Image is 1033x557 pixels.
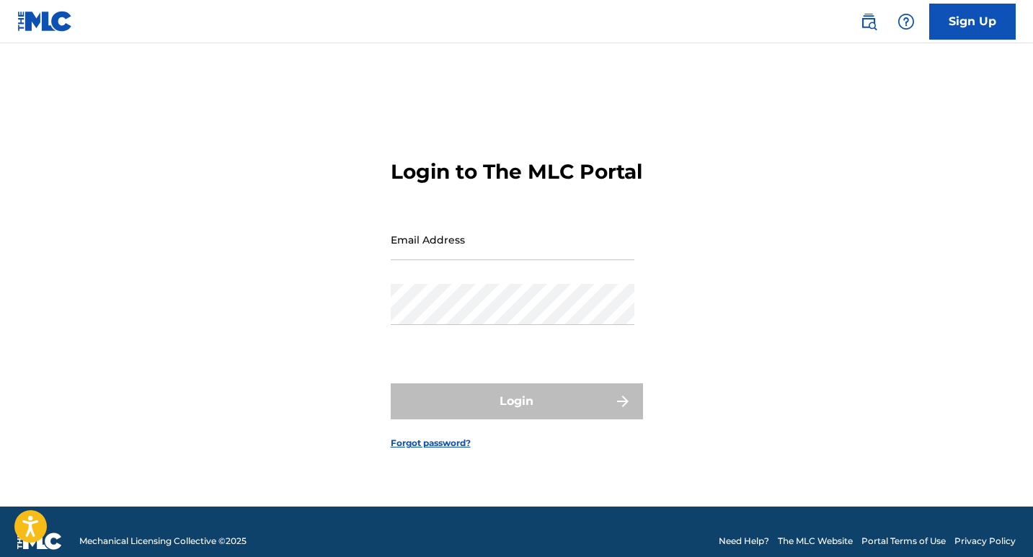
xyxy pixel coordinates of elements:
img: search [860,13,877,30]
a: Public Search [854,7,883,36]
div: Help [892,7,921,36]
a: The MLC Website [778,535,853,548]
a: Privacy Policy [954,535,1016,548]
img: logo [17,533,62,550]
img: help [897,13,915,30]
h3: Login to The MLC Portal [391,159,642,184]
span: Mechanical Licensing Collective © 2025 [79,535,247,548]
img: MLC Logo [17,11,73,32]
a: Forgot password? [391,437,471,450]
a: Portal Terms of Use [861,535,946,548]
a: Need Help? [719,535,769,548]
a: Sign Up [929,4,1016,40]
